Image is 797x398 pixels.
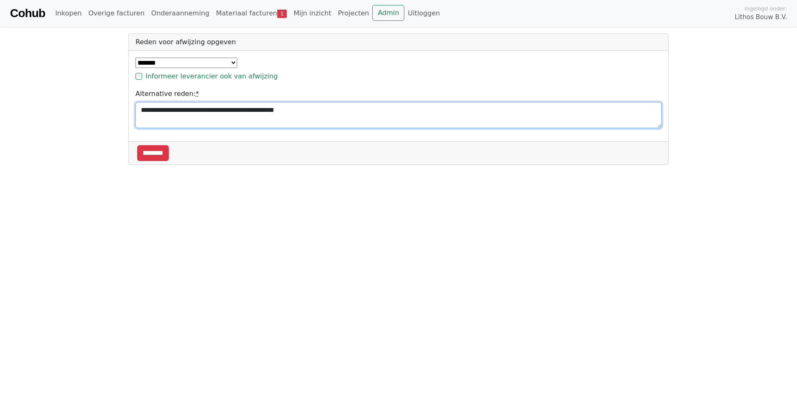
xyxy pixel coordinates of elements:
label: Informeer leverancier ook van afwijzing [145,71,278,81]
div: Reden voor afwijzing opgeven [129,34,668,51]
a: Inkopen [52,5,85,22]
abbr: required [195,90,199,98]
a: Mijn inzicht [290,5,335,22]
a: Onderaanneming [148,5,213,22]
a: Admin [372,5,404,21]
a: Cohub [10,3,45,23]
a: Projecten [335,5,373,22]
span: Ingelogd onder: [744,5,787,13]
span: Lithos Bouw B.V. [735,13,787,22]
span: 1 [277,10,287,18]
label: Alternative reden: [135,89,199,99]
a: Materiaal facturen1 [213,5,290,22]
a: Overige facturen [85,5,148,22]
a: Uitloggen [404,5,443,22]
